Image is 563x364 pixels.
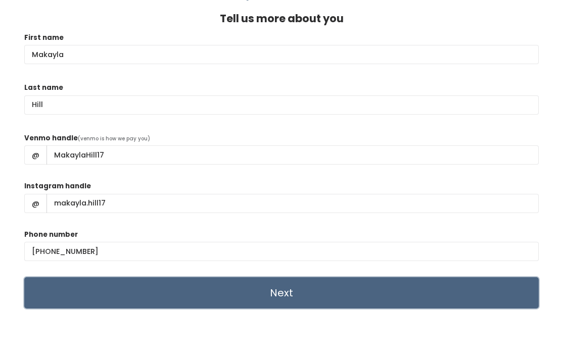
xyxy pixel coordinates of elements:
label: Phone number [24,230,78,240]
input: handle [46,194,539,213]
input: (___) ___-____ [24,242,539,261]
h4: Tell us more about you [220,13,344,24]
label: Venmo handle [24,133,78,143]
label: Last name [24,83,63,93]
input: Next [24,277,539,308]
input: handle [46,145,539,165]
span: (venmo is how we pay you) [78,135,150,142]
span: @ [24,145,47,165]
label: First name [24,33,64,43]
span: @ [24,194,47,213]
label: Instagram handle [24,181,91,191]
